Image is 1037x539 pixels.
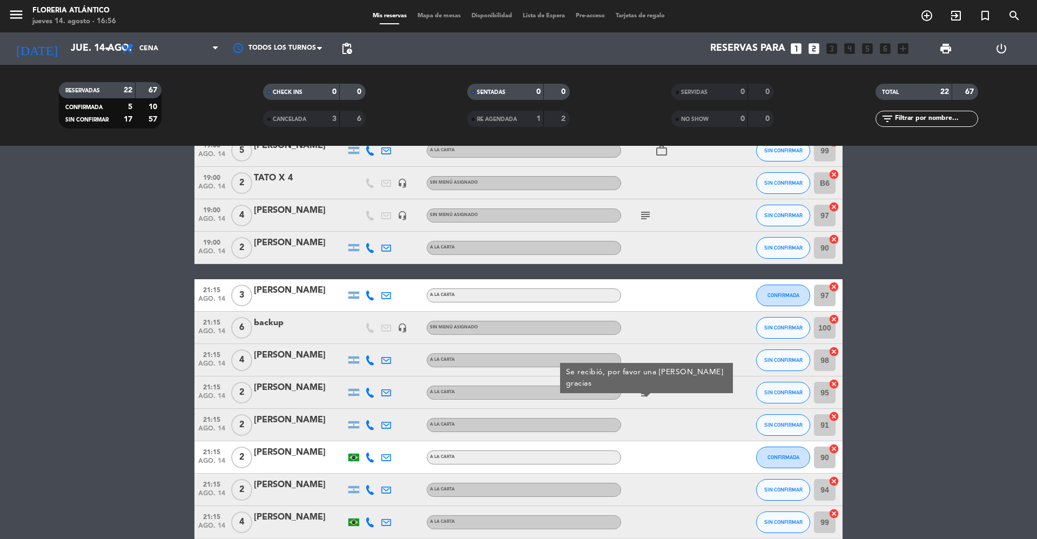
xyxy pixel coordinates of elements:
[198,183,225,196] span: ago. 14
[124,86,132,94] strong: 22
[764,519,803,525] span: SIN CONFIRMAR
[756,414,810,436] button: SIN CONFIRMAR
[1000,6,1029,25] span: BUSCAR
[829,411,839,422] i: cancel
[273,117,306,122] span: CANCELADA
[198,477,225,490] span: 21:15
[254,284,346,298] div: [PERSON_NAME]
[941,6,971,25] span: WALK IN
[807,42,821,56] i: looks_two
[765,88,772,96] strong: 0
[430,487,455,491] span: A LA CARTA
[971,6,1000,25] span: Reserva especial
[231,479,252,501] span: 2
[829,314,839,325] i: cancel
[254,139,346,153] div: [PERSON_NAME]
[536,115,541,123] strong: 1
[965,88,976,96] strong: 67
[198,171,225,183] span: 19:00
[740,88,745,96] strong: 0
[756,349,810,371] button: SIN CONFIRMAR
[149,116,159,123] strong: 57
[430,180,478,185] span: Sin menú asignado
[829,379,839,389] i: cancel
[340,42,353,55] span: pending_actions
[430,390,455,394] span: A LA CARTA
[231,317,252,339] span: 6
[332,115,336,123] strong: 3
[128,103,132,111] strong: 5
[825,42,839,56] i: looks_3
[430,325,478,329] span: Sin menú asignado
[882,90,899,95] span: TOTAL
[32,5,116,16] div: Floreria Atlántico
[764,357,803,363] span: SIN CONFIRMAR
[477,117,517,122] span: RE AGENDADA
[767,292,799,298] span: CONFIRMADA
[477,90,506,95] span: SENTADAS
[610,13,670,19] span: Tarjetas de regalo
[940,88,949,96] strong: 22
[430,455,455,459] span: A LA CARTA
[995,42,1008,55] i: power_settings_new
[829,201,839,212] i: cancel
[920,9,933,22] i: add_circle_outline
[566,367,728,389] div: Se recibió, por favor una [PERSON_NAME] gracias
[231,237,252,259] span: 2
[756,382,810,403] button: SIN CONFIRMAR
[639,209,652,222] i: subject
[655,144,668,157] i: work_outline
[536,88,541,96] strong: 0
[8,6,24,23] i: menu
[254,348,346,362] div: [PERSON_NAME]
[764,325,803,331] span: SIN CONFIRMAR
[1008,9,1021,22] i: search
[979,9,992,22] i: turned_in_not
[198,360,225,373] span: ago. 14
[254,381,346,395] div: [PERSON_NAME]
[740,115,745,123] strong: 0
[430,520,455,524] span: A LA CARTA
[357,115,363,123] strong: 6
[198,522,225,535] span: ago. 14
[231,382,252,403] span: 2
[65,117,109,123] span: SIN CONFIRMAR
[829,443,839,454] i: cancel
[254,204,346,218] div: [PERSON_NAME]
[430,213,478,217] span: Sin menú asignado
[32,16,116,27] div: jueves 14. agosto - 16:56
[764,389,803,395] span: SIN CONFIRMAR
[681,117,709,122] span: NO SHOW
[756,205,810,226] button: SIN CONFIRMAR
[231,172,252,194] span: 2
[764,180,803,186] span: SIN CONFIRMAR
[198,457,225,470] span: ago. 14
[764,212,803,218] span: SIN CONFIRMAR
[65,88,100,93] span: RESERVADAS
[198,235,225,248] span: 19:00
[124,116,132,123] strong: 17
[570,13,610,19] span: Pre-acceso
[756,140,810,161] button: SIN CONFIRMAR
[829,234,839,245] i: cancel
[198,490,225,502] span: ago. 14
[231,414,252,436] span: 2
[198,393,225,405] span: ago. 14
[198,510,225,522] span: 21:15
[198,445,225,457] span: 21:15
[231,140,252,161] span: 5
[789,42,803,56] i: looks_one
[829,169,839,180] i: cancel
[254,236,346,250] div: [PERSON_NAME]
[756,511,810,533] button: SIN CONFIRMAR
[254,510,346,524] div: [PERSON_NAME]
[198,348,225,360] span: 21:15
[896,42,910,56] i: add_box
[231,349,252,371] span: 4
[198,328,225,340] span: ago. 14
[231,447,252,468] span: 2
[765,115,772,123] strong: 0
[100,42,113,55] i: arrow_drop_down
[756,237,810,259] button: SIN CONFIRMAR
[829,508,839,519] i: cancel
